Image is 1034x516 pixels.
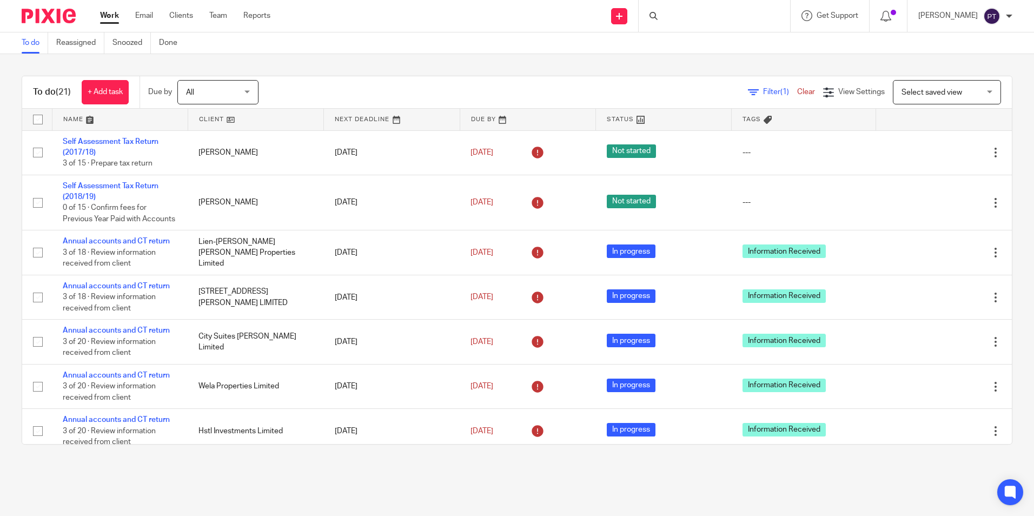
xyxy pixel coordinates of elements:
span: (1) [780,88,789,96]
span: In progress [607,334,655,347]
a: Reports [243,10,270,21]
td: City Suites [PERSON_NAME] Limited [188,320,323,364]
span: Information Received [743,379,826,392]
a: Team [209,10,227,21]
div: --- [743,147,865,158]
a: Annual accounts and CT return [63,327,170,334]
td: [DATE] [324,230,460,275]
td: [PERSON_NAME] [188,130,323,175]
a: Annual accounts and CT return [63,282,170,290]
span: 3 of 20 · Review information received from client [63,427,156,446]
td: [DATE] [324,364,460,408]
span: 3 of 15 · Prepare tax return [63,160,153,167]
a: Self Assessment Tax Return (2017/18) [63,138,158,156]
td: [PERSON_NAME] [188,175,323,230]
a: Self Assessment Tax Return (2018/19) [63,182,158,201]
a: Clients [169,10,193,21]
span: Not started [607,144,656,158]
a: To do [22,32,48,54]
td: [STREET_ADDRESS][PERSON_NAME] LIMITED [188,275,323,319]
span: [DATE] [470,338,493,346]
td: Wela Properties Limited [188,364,323,408]
td: [DATE] [324,175,460,230]
span: In progress [607,423,655,436]
td: Hstl Investments Limited [188,409,323,453]
span: Information Received [743,423,826,436]
span: In progress [607,244,655,258]
td: [DATE] [324,275,460,319]
img: Pixie [22,9,76,23]
span: Filter [763,88,797,96]
span: (21) [56,88,71,96]
h1: To do [33,87,71,98]
a: Reassigned [56,32,104,54]
a: Done [159,32,185,54]
span: Get Support [817,12,858,19]
span: [DATE] [470,427,493,435]
span: In progress [607,379,655,392]
a: Annual accounts and CT return [63,237,170,245]
span: Tags [743,116,761,122]
img: svg%3E [983,8,1000,25]
p: Due by [148,87,172,97]
a: Annual accounts and CT return [63,416,170,424]
span: View Settings [838,88,885,96]
a: + Add task [82,80,129,104]
span: Not started [607,195,656,208]
a: Clear [797,88,815,96]
span: 3 of 18 · Review information received from client [63,249,156,268]
td: Lien-[PERSON_NAME] [PERSON_NAME] Properties Limited [188,230,323,275]
span: All [186,89,194,96]
span: In progress [607,289,655,303]
a: Annual accounts and CT return [63,372,170,379]
td: [DATE] [324,130,460,175]
span: [DATE] [470,382,493,390]
div: --- [743,197,865,208]
td: [DATE] [324,320,460,364]
a: Email [135,10,153,21]
span: Information Received [743,244,826,258]
span: [DATE] [470,149,493,156]
span: 0 of 15 · Confirm fees for Previous Year Paid with Accounts [63,204,175,223]
span: 3 of 20 · Review information received from client [63,338,156,357]
span: Select saved view [902,89,962,96]
a: Snoozed [112,32,151,54]
span: Information Received [743,289,826,303]
span: [DATE] [470,249,493,256]
td: [DATE] [324,409,460,453]
span: [DATE] [470,199,493,206]
span: Information Received [743,334,826,347]
span: 3 of 20 · Review information received from client [63,382,156,401]
span: 3 of 18 · Review information received from client [63,294,156,313]
span: [DATE] [470,294,493,301]
p: [PERSON_NAME] [918,10,978,21]
a: Work [100,10,119,21]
